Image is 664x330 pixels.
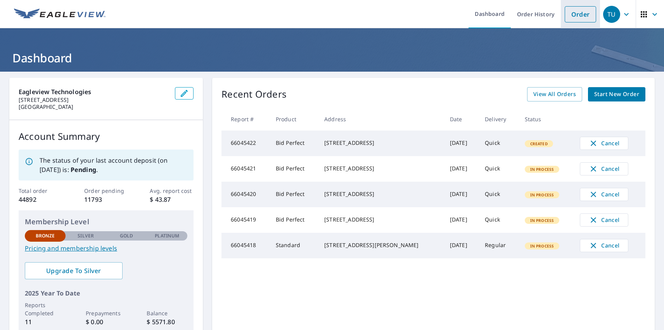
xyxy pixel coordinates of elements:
[603,6,620,23] div: TU
[120,232,133,239] p: Gold
[594,89,639,99] span: Start New Order
[84,187,128,195] p: Order pending
[25,289,187,298] p: 2025 Year To Date
[479,233,518,258] td: Regular
[25,262,123,279] a: Upgrade To Silver
[527,87,582,101] a: View All Orders
[14,9,105,20] img: EV Logo
[270,207,318,233] td: Bid Perfect
[19,195,62,204] p: 44892
[221,87,287,101] p: Recent Orders
[25,317,66,327] p: 11
[221,207,270,233] td: 66045419
[86,317,126,327] p: $ 0.00
[25,217,187,227] p: Membership Level
[444,108,479,131] th: Date
[270,156,318,182] td: Bid Perfect
[479,207,518,233] td: Quick
[318,108,444,131] th: Address
[150,187,194,195] p: Avg. report cost
[526,141,552,146] span: Created
[147,309,187,317] p: Balance
[221,182,270,207] td: 66045420
[84,195,128,204] p: 11793
[19,103,169,110] p: [GEOGRAPHIC_DATA]
[40,156,187,174] p: The status of your last account deposit (on [DATE]) is: .
[221,108,270,131] th: Report #
[526,192,559,198] span: In Process
[270,233,318,258] td: Standard
[580,162,628,175] button: Cancel
[270,108,318,131] th: Product
[25,244,187,253] a: Pricing and membership levels
[444,156,479,182] td: [DATE]
[479,156,518,182] td: Quick
[526,167,559,172] span: In Process
[526,218,559,223] span: In Process
[324,139,437,147] div: [STREET_ADDRESS]
[580,188,628,201] button: Cancel
[526,243,559,249] span: In Process
[444,182,479,207] td: [DATE]
[479,182,518,207] td: Quick
[31,266,116,275] span: Upgrade To Silver
[580,213,628,227] button: Cancel
[25,301,66,317] p: Reports Completed
[270,131,318,156] td: Bid Perfect
[588,190,620,199] span: Cancel
[9,50,655,66] h1: Dashboard
[86,309,126,317] p: Prepayments
[479,108,518,131] th: Delivery
[580,239,628,252] button: Cancel
[565,6,596,22] a: Order
[155,232,179,239] p: Platinum
[36,232,55,239] p: Bronze
[19,87,169,96] p: Eagleview Technologies
[519,108,574,131] th: Status
[444,233,479,258] td: [DATE]
[71,165,96,174] b: Pending
[324,241,437,249] div: [STREET_ADDRESS][PERSON_NAME]
[588,215,620,225] span: Cancel
[221,233,270,258] td: 66045418
[588,139,620,148] span: Cancel
[533,89,576,99] span: View All Orders
[444,131,479,156] td: [DATE]
[221,156,270,182] td: 66045421
[270,182,318,207] td: Bid Perfect
[588,87,645,101] a: Start New Order
[19,96,169,103] p: [STREET_ADDRESS]
[324,216,437,223] div: [STREET_ADDRESS]
[324,165,437,172] div: [STREET_ADDRESS]
[147,317,187,327] p: $ 5571.80
[580,137,628,150] button: Cancel
[588,164,620,174] span: Cancel
[444,207,479,233] td: [DATE]
[324,190,437,198] div: [STREET_ADDRESS]
[19,187,62,195] p: Total order
[19,129,194,143] p: Account Summary
[588,241,620,250] span: Cancel
[479,131,518,156] td: Quick
[78,232,94,239] p: Silver
[221,131,270,156] td: 66045422
[150,195,194,204] p: $ 43.87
